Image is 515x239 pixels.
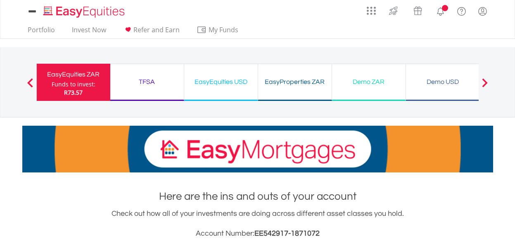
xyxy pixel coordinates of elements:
[263,76,327,88] div: EasyProperties ZAR
[22,189,493,204] h1: Here are the ins and outs of your account
[472,2,493,20] a: My Profile
[411,76,475,88] div: Demo USD
[367,6,376,15] img: grid-menu-icon.svg
[133,25,180,34] span: Refer and Earn
[42,5,128,19] img: EasyEquities_Logo.png
[120,26,183,38] a: Refer and Earn
[69,26,109,38] a: Invest Now
[337,76,401,88] div: Demo ZAR
[406,2,430,17] a: Vouchers
[430,2,451,19] a: Notifications
[387,4,400,17] img: thrive-v2.svg
[40,2,128,19] a: Home page
[22,82,38,91] button: Previous
[197,24,251,35] span: My Funds
[42,69,105,80] div: EasyEquities ZAR
[254,229,320,237] span: EE542917-1871072
[22,126,493,172] img: EasyMortage Promotion Banner
[64,88,83,96] span: R73.57
[189,76,253,88] div: EasyEquities USD
[52,80,95,88] div: Funds to invest:
[477,82,493,91] button: Next
[451,2,472,19] a: FAQ's and Support
[24,26,58,38] a: Portfolio
[361,2,381,15] a: AppsGrid
[411,4,425,17] img: vouchers-v2.svg
[115,76,179,88] div: TFSA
